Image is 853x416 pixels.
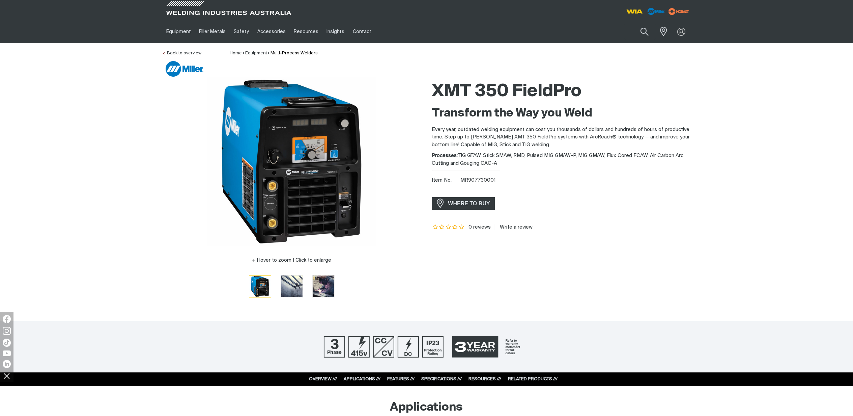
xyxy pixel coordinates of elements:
h1: XMT 350 FieldPro [432,81,691,103]
img: Miller [166,61,203,77]
a: Safety [230,20,253,43]
a: RELATED PRODUCTS /// [508,377,558,381]
a: OVERVIEW /// [309,377,337,381]
a: Equipment [245,51,267,55]
img: XMT 350 FieldPro ArcReach Technology [313,276,334,297]
img: 415V [348,336,370,358]
button: Search products [633,24,656,40]
a: Write a review [495,224,533,230]
a: FEATURES /// [387,377,415,381]
a: RESOURCES /// [468,377,501,381]
span: Item No. [432,177,459,184]
a: SPECIFICATIONS /// [421,377,462,381]
button: Hover to zoom | Click to enlarge [248,256,335,264]
img: Facebook [3,315,11,323]
button: Go to slide 2 [281,275,303,297]
button: Go to slide 1 [249,275,271,297]
img: TikTok [3,339,11,347]
img: CC/CV [373,336,394,358]
span: WHERE TO BUY [444,198,494,209]
input: Product name or item number... [624,24,656,40]
a: Contact [349,20,375,43]
a: Home [230,51,242,55]
span: Rating: {0} [432,225,465,230]
a: Multi-Process Welders [271,51,318,55]
img: XMT 350 FieldPro ArcReach Technology [281,276,303,297]
a: APPLICATIONS /// [344,377,380,381]
a: Resources [290,20,322,43]
img: XMT 350 FieldPro ArcReach Technology [249,276,271,297]
img: YouTube [3,350,11,356]
img: LinkedIn [3,360,11,368]
img: hide socials [1,370,12,382]
span: 0 reviews [468,225,491,230]
a: 3 Year Warranty [447,333,529,361]
a: Insights [322,20,348,43]
strong: Processes: [432,153,458,158]
p: Every year, outdated welding equipment can cost you thousands of dollars and hundreds of hours of... [432,126,691,149]
nav: Main [162,20,559,43]
span: MR907730001 [460,178,496,183]
img: Three Phase [324,336,345,358]
a: WHERE TO BUY [432,197,495,210]
a: Equipment [162,20,195,43]
nav: Breadcrumb [230,50,318,57]
a: Back to overview [162,51,201,55]
img: XMT 350 FieldPro ArcReach Technology [207,77,376,246]
h2: Transform the Way you Weld [432,106,691,121]
img: Instagram [3,327,11,335]
a: Filler Metals [195,20,230,43]
img: miller [666,6,691,17]
div: TIG GTAW, Stick SMAW, RMD, Pulsed MIG GMAW-P, MIG GMAW, Flux Cored FCAW, Air Carbon Arc Cutting a... [432,152,691,167]
h2: Applications [390,400,463,415]
img: IP23 Protection Rating [422,336,444,358]
button: Go to slide 3 [312,275,335,297]
a: Accessories [253,20,290,43]
img: DC [398,336,419,358]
